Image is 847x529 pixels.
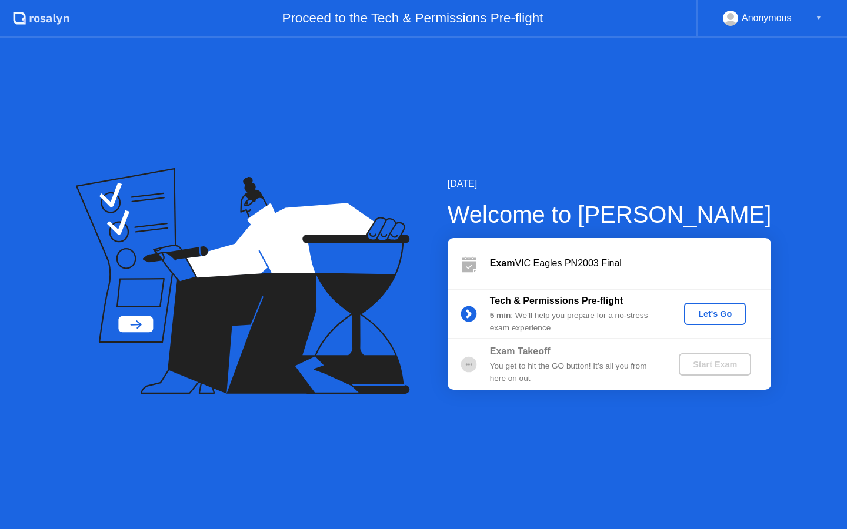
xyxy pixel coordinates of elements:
div: You get to hit the GO button! It’s all you from here on out [490,360,659,384]
button: Start Exam [679,353,751,376]
div: ▼ [816,11,822,26]
div: Start Exam [683,360,746,369]
div: VIC Eagles PN2003 Final [490,256,771,270]
b: Tech & Permissions Pre-flight [490,296,623,306]
b: 5 min [490,311,511,320]
div: [DATE] [448,177,772,191]
div: Anonymous [742,11,792,26]
div: Welcome to [PERSON_NAME] [448,197,772,232]
div: Let's Go [689,309,741,319]
div: : We’ll help you prepare for a no-stress exam experience [490,310,659,334]
b: Exam [490,258,515,268]
button: Let's Go [684,303,746,325]
b: Exam Takeoff [490,346,551,356]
